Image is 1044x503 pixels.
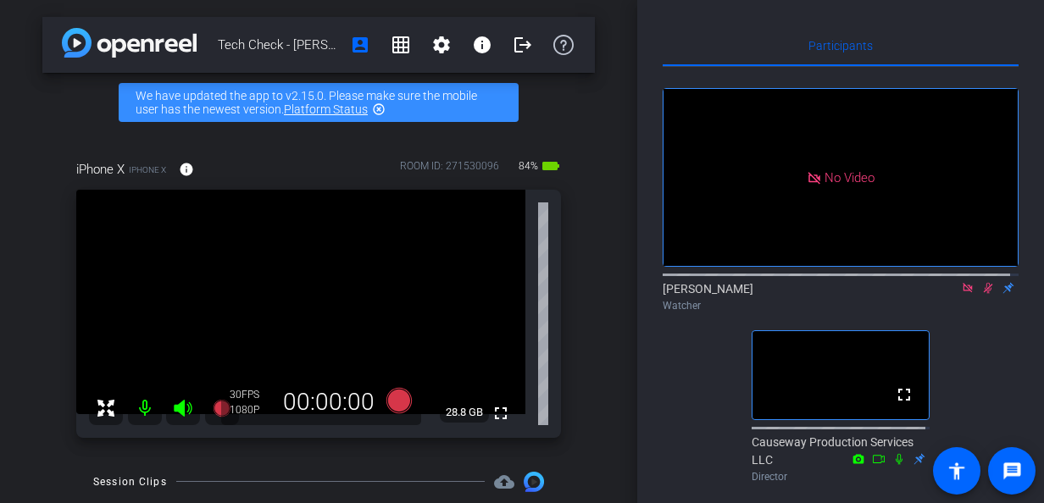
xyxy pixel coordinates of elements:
[808,40,873,52] span: Participants
[76,160,125,179] span: iPhone X
[491,403,511,423] mat-icon: fullscreen
[391,35,411,55] mat-icon: grid_on
[663,280,1019,313] div: [PERSON_NAME]
[119,83,519,122] div: We have updated the app to v2.15.0. Please make sure the mobile user has the newest version.
[350,35,370,55] mat-icon: account_box
[62,28,197,58] img: app-logo
[1002,461,1022,481] mat-icon: message
[494,472,514,492] span: Destinations for your clips
[93,473,167,490] div: Session Clips
[431,35,452,55] mat-icon: settings
[894,384,914,405] mat-icon: fullscreen
[513,35,533,55] mat-icon: logout
[440,402,489,423] span: 28.8 GB
[129,163,166,176] span: iPhone X
[400,158,499,183] div: ROOM ID: 271530096
[494,472,514,492] mat-icon: cloud_upload
[230,403,272,417] div: 1080P
[524,472,544,492] img: Session clips
[284,102,368,116] a: Platform Status
[516,152,541,180] span: 84%
[472,35,492,55] mat-icon: info
[242,389,259,401] span: FPS
[218,28,340,62] span: Tech Check - [PERSON_NAME]
[230,388,272,401] div: 30
[752,469,930,484] div: Director
[272,388,386,417] div: 00:00:00
[372,102,386,116] mat-icon: highlight_off
[179,162,194,177] mat-icon: info
[663,298,1019,313] div: Watcher
[947,461,967,481] mat-icon: accessibility
[541,156,561,176] mat-icon: battery_std
[825,169,875,185] span: No Video
[752,434,930,484] div: Causeway Production Services LLC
